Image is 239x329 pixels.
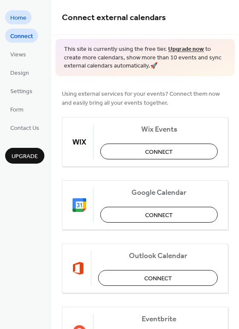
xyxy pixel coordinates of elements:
[5,29,38,43] a: Connect
[5,65,34,79] a: Design
[62,89,228,107] span: Using external services for your events? Connect them now and easily bring all your events together.
[64,45,226,70] span: This site is currently using the free tier. to create more calendars, show more than 10 events an...
[144,274,172,283] span: Connect
[10,87,32,96] span: Settings
[10,32,33,41] span: Connect
[12,152,38,161] span: Upgrade
[100,314,218,323] span: Eventbrite
[73,135,86,149] img: wix
[10,124,39,133] span: Contact Us
[5,84,38,98] a: Settings
[10,50,26,59] span: Views
[5,47,31,61] a: Views
[5,120,44,135] a: Contact Us
[62,9,166,26] span: Connect external calendars
[10,106,23,115] span: Form
[98,251,218,260] span: Outlook Calendar
[98,270,218,286] button: Connect
[168,44,204,55] a: Upgrade now
[73,261,84,275] img: outlook
[100,144,218,159] button: Connect
[100,188,218,197] span: Google Calendar
[145,211,173,220] span: Connect
[145,147,173,156] span: Connect
[100,207,218,223] button: Connect
[5,10,32,24] a: Home
[5,148,44,164] button: Upgrade
[10,69,29,78] span: Design
[5,102,29,116] a: Form
[10,14,26,23] span: Home
[100,125,218,134] span: Wix Events
[73,198,86,212] img: google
